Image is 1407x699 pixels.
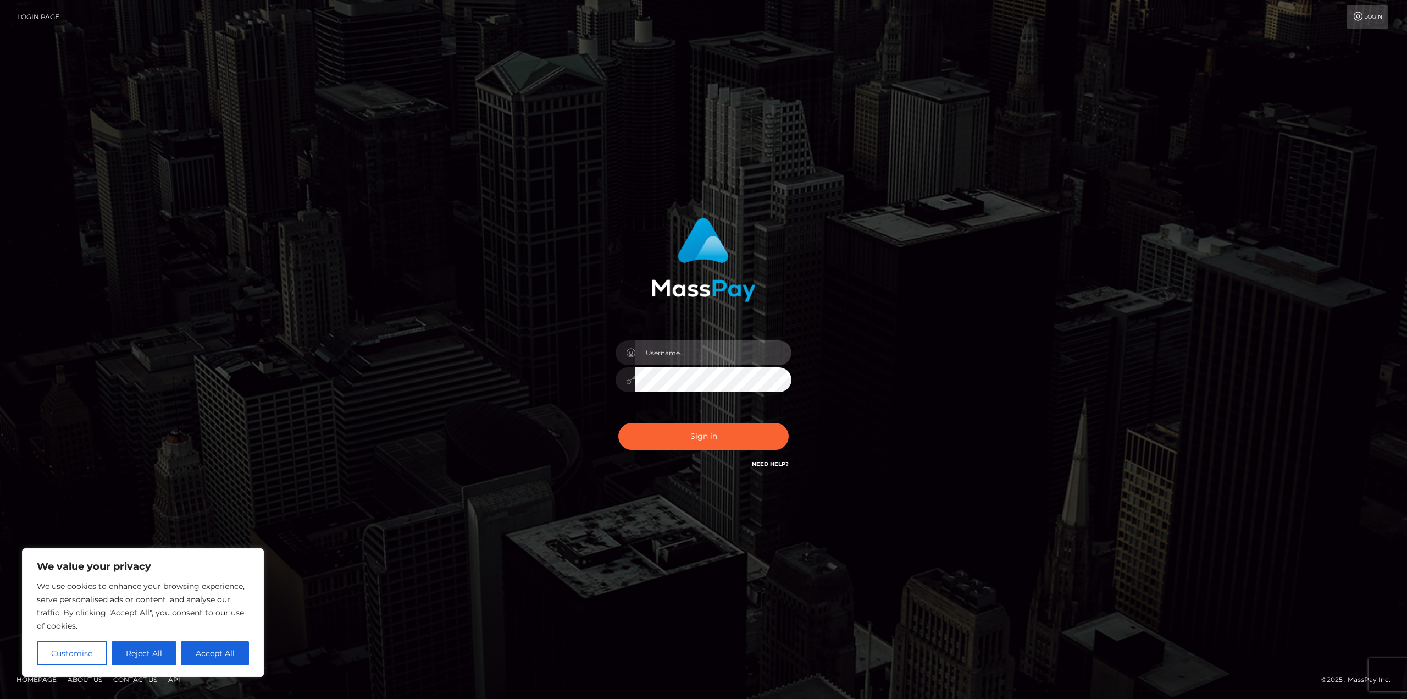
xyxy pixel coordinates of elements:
[63,671,107,688] a: About Us
[651,218,756,302] img: MassPay Login
[37,580,249,632] p: We use cookies to enhance your browsing experience, serve personalised ads or content, and analys...
[1321,674,1399,686] div: © 2025 , MassPay Inc.
[22,548,264,677] div: We value your privacy
[37,560,249,573] p: We value your privacy
[109,671,162,688] a: Contact Us
[37,641,107,665] button: Customise
[635,340,791,365] input: Username...
[112,641,177,665] button: Reject All
[1347,5,1388,29] a: Login
[12,671,61,688] a: Homepage
[752,460,789,467] a: Need Help?
[618,423,789,450] button: Sign in
[164,671,185,688] a: API
[17,5,59,29] a: Login Page
[181,641,249,665] button: Accept All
